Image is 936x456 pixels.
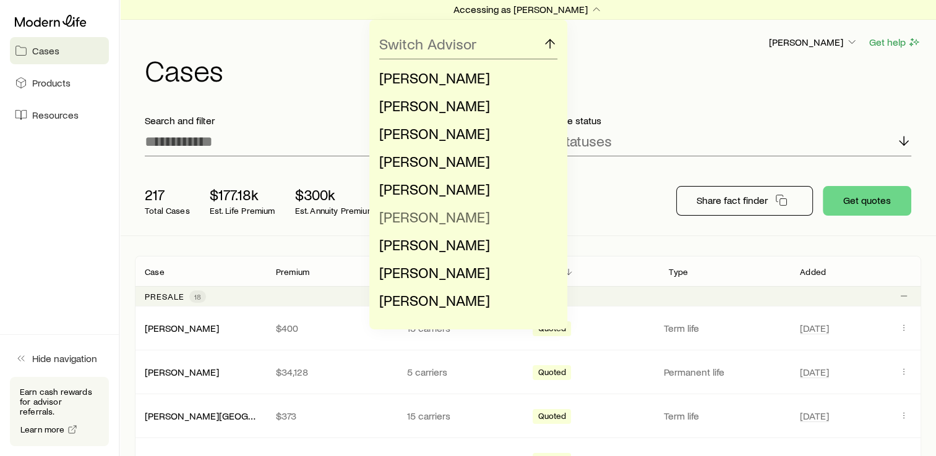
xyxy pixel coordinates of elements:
[800,410,829,422] span: [DATE]
[379,148,550,175] li: Michael Laatsch
[379,287,550,315] li: Jordan Wold
[379,231,550,259] li: Andrea Schrieffer
[379,124,490,142] span: [PERSON_NAME]
[20,425,65,434] span: Learn more
[379,92,550,120] li: William DeMar
[538,367,566,380] span: Quoted
[379,235,490,253] span: [PERSON_NAME]
[538,411,566,424] span: Quoted
[800,366,829,378] span: [DATE]
[379,64,550,92] li: Aaron Brandt
[379,203,550,231] li: Hanna Rask
[407,366,518,378] p: 5 carriers
[20,387,99,416] p: Earn cash rewards for advisor referrals.
[379,263,490,281] span: [PERSON_NAME]
[32,352,97,365] span: Hide navigation
[379,180,490,198] span: [PERSON_NAME]
[145,410,256,423] div: [PERSON_NAME][GEOGRAPHIC_DATA]
[276,410,387,422] p: $373
[379,291,490,309] span: [PERSON_NAME]
[145,366,219,378] a: [PERSON_NAME]
[145,366,219,379] div: [PERSON_NAME]
[10,345,109,372] button: Hide navigation
[538,323,566,336] span: Quoted
[145,410,312,421] a: [PERSON_NAME][GEOGRAPHIC_DATA]
[379,152,490,170] span: [PERSON_NAME]
[407,410,518,422] p: 15 carriers
[664,366,785,378] p: Permanent life
[10,377,109,446] div: Earn cash rewards for advisor referrals.Learn more
[664,410,785,422] p: Term life
[379,259,550,287] li: Ellen Welsh
[453,3,603,15] p: Accessing as [PERSON_NAME]
[379,69,490,87] span: [PERSON_NAME]
[379,35,476,53] p: Switch Advisor
[379,120,550,148] li: Jodi Gibson
[379,208,490,226] span: [PERSON_NAME]
[276,366,387,378] p: $34,128
[379,175,550,203] li: Matthew Quinn
[379,96,490,114] span: [PERSON_NAME]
